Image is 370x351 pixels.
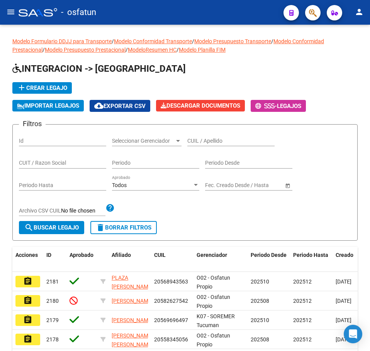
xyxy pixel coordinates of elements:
[251,100,306,112] button: -Legajos
[251,298,269,304] span: 202508
[12,63,186,74] span: INTEGRACION -> [GEOGRAPHIC_DATA]
[12,38,112,44] a: Modelo Formulario DDJJ para Transporte
[23,315,32,324] mat-icon: assignment
[112,275,153,290] span: PLAZA [PERSON_NAME]
[193,247,248,272] datatable-header-cell: Gerenciador
[45,47,126,53] a: Modelo Presupuesto Prestacional
[344,325,362,343] div: Open Intercom Messenger
[112,252,131,258] span: Afiliado
[293,317,312,323] span: 202512
[17,102,79,109] span: IMPORTAR LEGAJOS
[24,224,79,231] span: Buscar Legajo
[114,38,192,44] a: Modelo Conformidad Transporte
[197,313,235,328] span: K07 - SOREMER Tucuman
[70,252,93,258] span: Aprobado
[112,138,175,144] span: Seleccionar Gerenciador
[90,221,157,234] button: Borrar Filtros
[205,182,233,189] input: Fecha inicio
[17,83,26,92] mat-icon: add
[43,247,66,272] datatable-header-cell: ID
[46,298,59,304] span: 2180
[105,203,115,213] mat-icon: help
[23,334,32,344] mat-icon: assignment
[19,208,61,214] span: Archivo CSV CUIL
[154,298,188,304] span: 20582627542
[19,221,84,234] button: Buscar Legajo
[248,247,290,272] datatable-header-cell: Periodo Desde
[290,247,333,272] datatable-header-cell: Periodo Hasta
[197,275,230,290] span: O02 - Osfatun Propio
[336,252,353,258] span: Creado
[336,336,351,343] span: [DATE]
[197,332,230,348] span: O02 - Osfatun Propio
[96,224,151,231] span: Borrar Filtros
[61,208,105,214] input: Archivo CSV CUIL
[90,100,150,112] button: Exportar CSV
[161,102,240,109] span: Descargar Documentos
[94,103,146,110] span: Exportar CSV
[6,7,15,17] mat-icon: menu
[336,298,351,304] span: [DATE]
[154,336,188,343] span: 20558345056
[112,317,153,323] span: [PERSON_NAME]
[94,101,104,110] mat-icon: cloud_download
[46,317,59,323] span: 2179
[112,298,153,304] span: [PERSON_NAME]
[12,100,84,111] button: IMPORTAR LEGAJOS
[109,247,151,272] datatable-header-cell: Afiliado
[251,317,269,323] span: 202510
[251,336,269,343] span: 202508
[19,118,46,129] h3: Filtros
[293,298,312,304] span: 202512
[96,223,105,232] mat-icon: delete
[23,296,32,305] mat-icon: assignment
[293,336,312,343] span: 202512
[251,278,269,285] span: 202510
[154,278,188,285] span: 20568943563
[179,47,226,53] a: Modelo Planilla FIM
[293,252,328,258] span: Periodo Hasta
[112,182,127,188] span: Todos
[23,277,32,286] mat-icon: assignment
[128,47,177,53] a: ModeloResumen HC
[336,317,351,323] span: [DATE]
[15,252,38,258] span: Acciones
[277,103,301,110] span: Legajos
[197,252,227,258] span: Gerenciador
[336,278,351,285] span: [DATE]
[12,82,72,94] button: Crear Legajo
[293,278,312,285] span: 202512
[61,4,96,21] span: - osfatun
[12,247,43,272] datatable-header-cell: Acciones
[46,252,51,258] span: ID
[46,336,59,343] span: 2178
[112,332,153,348] span: [PERSON_NAME] [PERSON_NAME]
[24,223,34,232] mat-icon: search
[17,84,67,91] span: Crear Legajo
[151,247,193,272] datatable-header-cell: CUIL
[240,182,278,189] input: Fecha fin
[154,252,166,258] span: CUIL
[66,247,97,272] datatable-header-cell: Aprobado
[283,181,292,189] button: Open calendar
[251,252,287,258] span: Periodo Desde
[46,278,59,285] span: 2181
[156,100,245,111] button: Descargar Documentos
[197,294,230,309] span: O02 - Osfatun Propio
[255,103,277,110] span: -
[154,317,188,323] span: 20569696497
[194,38,271,44] a: Modelo Presupuesto Transporte
[355,7,364,17] mat-icon: person
[333,247,367,272] datatable-header-cell: Creado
